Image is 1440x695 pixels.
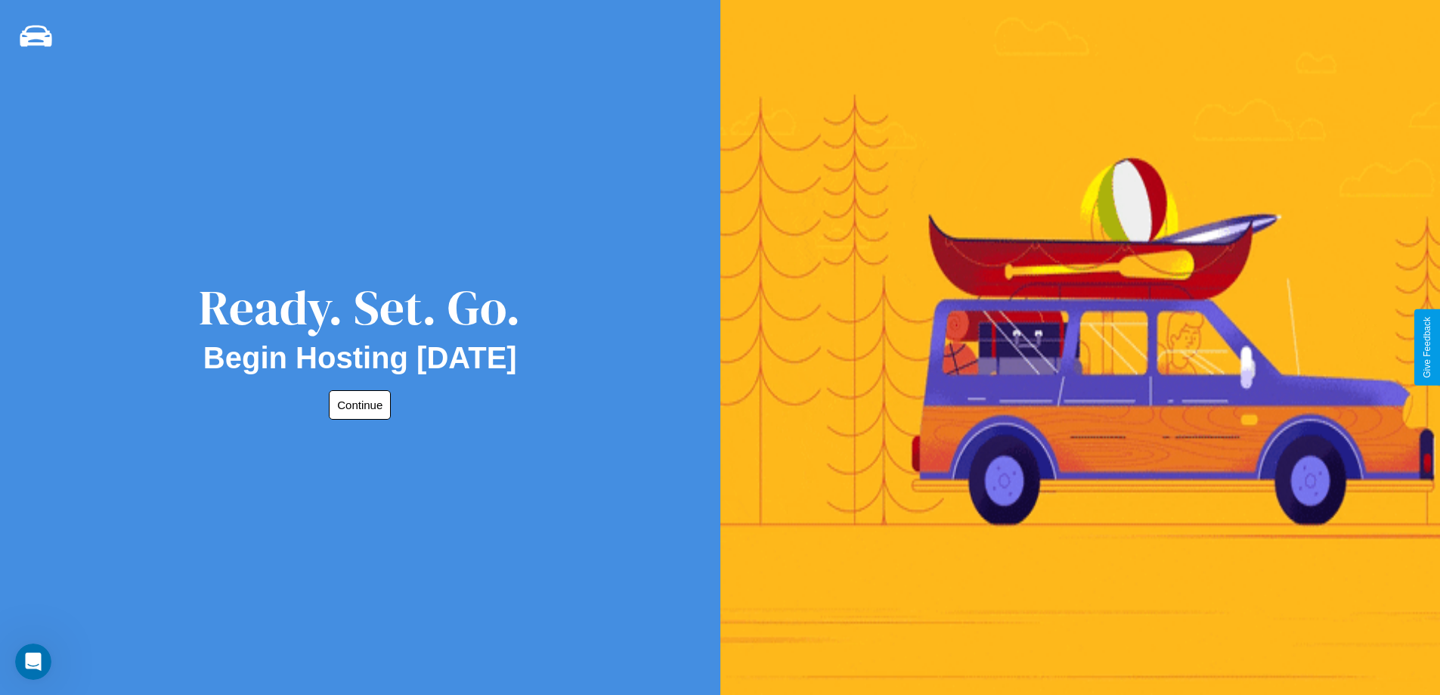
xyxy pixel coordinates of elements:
div: Ready. Set. Go. [199,274,521,341]
iframe: Intercom live chat [15,644,51,680]
div: Give Feedback [1422,317,1432,378]
button: Continue [329,390,391,420]
h2: Begin Hosting [DATE] [203,341,517,375]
